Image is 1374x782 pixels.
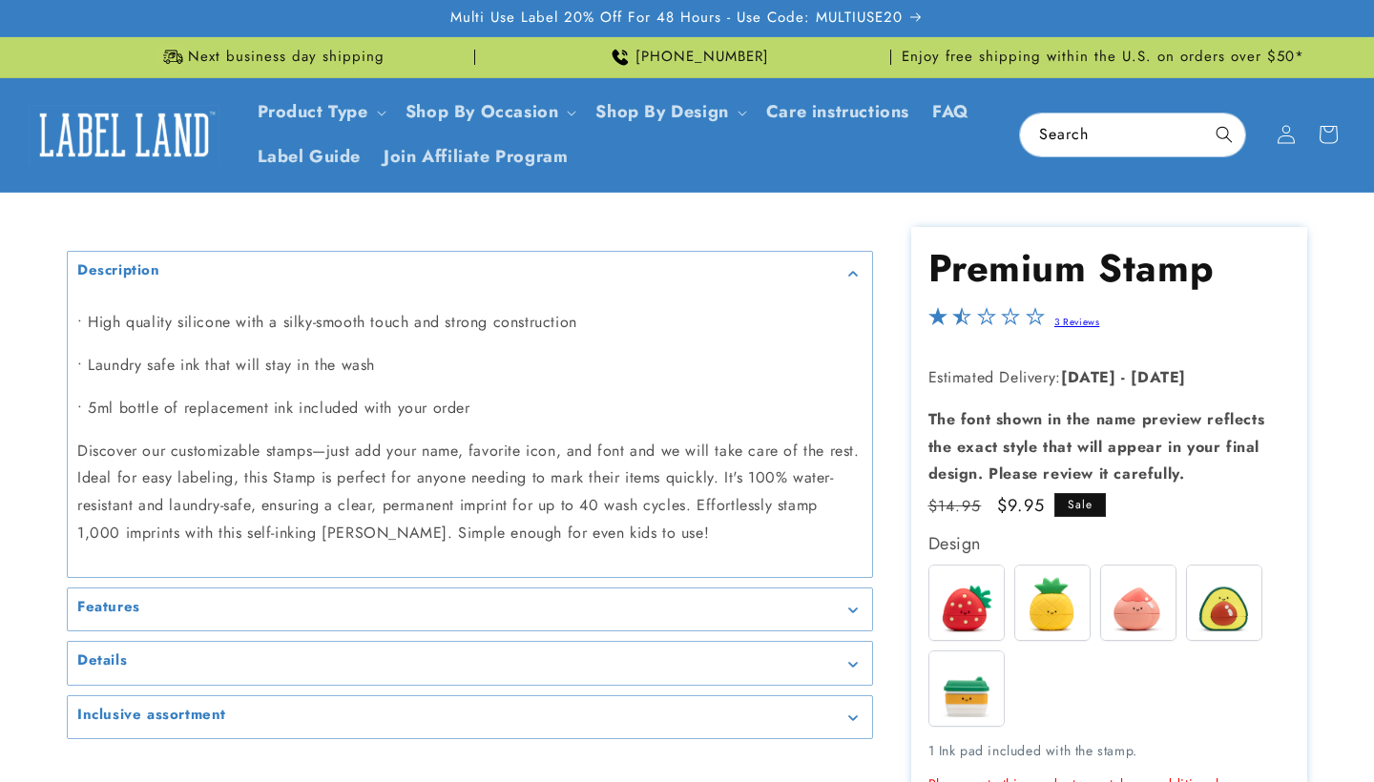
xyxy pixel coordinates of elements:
[929,651,1004,726] img: Latte
[1203,113,1245,155] button: Search
[584,90,754,134] summary: Shop By Design
[1015,566,1090,640] img: Pineapple
[77,309,863,337] p: • High quality silicone with a silky-smooth touch and strong construction
[483,37,891,77] div: Announcement
[68,252,872,295] summary: Description
[77,438,863,547] p: Discover our customizable stamps—just add your name, favorite icon, and font and we will take car...
[997,493,1046,519] span: $9.95
[635,48,769,67] span: [PHONE_NUMBER]
[68,588,872,631] summary: Features
[77,352,863,380] p: • Laundry safe ink that will stay in the wash
[384,146,568,168] span: Join Affiliate Program
[595,99,728,124] a: Shop By Design
[932,101,969,123] span: FAQ
[928,364,1291,392] p: Estimated Delivery:
[258,146,362,168] span: Label Guide
[921,90,981,134] a: FAQ
[1054,493,1106,517] span: Sale
[406,101,559,123] span: Shop By Occasion
[929,566,1004,640] img: Strawberry
[755,90,921,134] a: Care instructions
[246,90,394,134] summary: Product Type
[29,105,219,164] img: Label Land
[928,243,1291,293] h1: Premium Stamp
[1061,366,1116,388] strong: [DATE]
[77,598,140,617] h2: Features
[1187,566,1261,640] img: Avocado
[928,408,1265,485] strong: The font shown in the name preview reflects the exact style that will appear in your final design...
[372,134,579,179] a: Join Affiliate Program
[246,134,373,179] a: Label Guide
[1131,366,1186,388] strong: [DATE]
[68,642,872,685] summary: Details
[1054,315,1099,329] a: 3 Reviews
[68,696,872,739] summary: Inclusive assortment
[22,98,227,172] a: Label Land
[67,37,475,77] div: Announcement
[77,261,160,280] h2: Description
[899,37,1307,77] div: Announcement
[928,495,982,518] s: $14.95
[766,101,909,123] span: Care instructions
[450,9,903,28] span: Multi Use Label 20% Off For 48 Hours - Use Code: MULTIUSE20
[1101,566,1176,640] img: Peach
[928,312,1045,334] span: 1.7-star overall rating
[77,395,863,422] p: • 5ml bottle of replacement ink included with your order
[928,528,1291,559] div: Design
[258,99,368,124] a: Product Type
[188,48,385,67] span: Next business day shipping
[77,651,127,670] h2: Details
[394,90,585,134] summary: Shop By Occasion
[902,48,1304,67] span: Enjoy free shipping within the U.S. on orders over $50*
[67,251,873,740] media-gallery: Gallery Viewer
[1121,366,1126,388] strong: -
